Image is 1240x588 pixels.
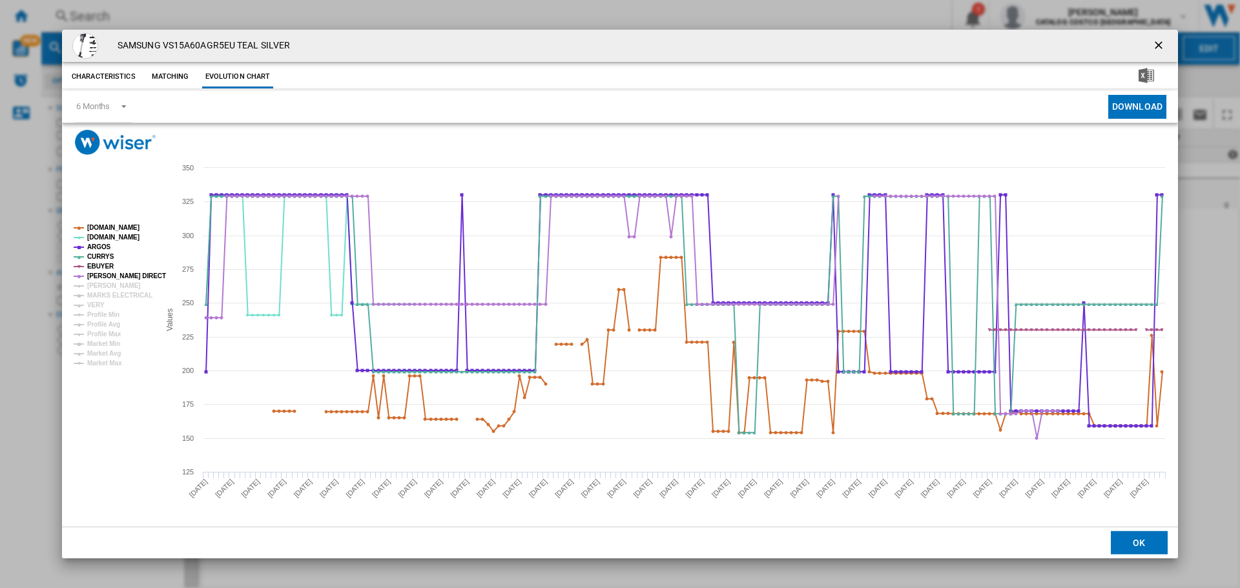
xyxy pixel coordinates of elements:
tspan: [DATE] [579,478,601,499]
tspan: [DATE] [815,478,836,499]
tspan: [DATE] [763,478,784,499]
tspan: [DATE] [789,478,810,499]
tspan: [DATE] [606,478,627,499]
tspan: 175 [182,400,194,408]
tspan: 350 [182,164,194,172]
tspan: 250 [182,299,194,307]
tspan: [DATE] [1102,478,1124,499]
tspan: [DATE] [214,478,235,499]
tspan: [DATE] [423,478,444,499]
tspan: [DATE] [1050,478,1071,499]
div: 6 Months [76,101,110,111]
button: Download in Excel [1118,65,1175,88]
tspan: VERY [87,301,105,309]
tspan: [DATE] [187,478,209,499]
tspan: [DATE] [945,478,967,499]
tspan: Profile Avg [87,321,120,328]
tspan: [DATE] [1128,478,1150,499]
tspan: [DATE] [527,478,548,499]
tspan: [DATE] [449,478,470,499]
button: OK [1111,531,1168,554]
tspan: [DATE] [971,478,993,499]
tspan: [DATE] [553,478,575,499]
img: excel-24x24.png [1139,68,1154,83]
tspan: 125 [182,468,194,476]
tspan: Profile Max [87,330,121,338]
tspan: [DATE] [710,478,732,499]
tspan: Profile Min [87,311,119,318]
tspan: [PERSON_NAME] DIRECT [87,272,166,279]
tspan: [DATE] [998,478,1019,499]
tspan: [DATE] [658,478,679,499]
md-dialog: Product popup [62,30,1178,559]
img: 3249514_R_Z001A [72,33,98,59]
tspan: [DATE] [841,478,862,499]
tspan: 200 [182,367,194,374]
tspan: [DATE] [684,478,705,499]
tspan: [DATE] [266,478,287,499]
tspan: [DATE] [1024,478,1045,499]
tspan: [DATE] [397,478,418,499]
button: Evolution chart [202,65,274,88]
tspan: [DOMAIN_NAME] [87,224,139,231]
button: Characteristics [68,65,139,88]
tspan: [PERSON_NAME] [87,282,141,289]
tspan: [DATE] [919,478,940,499]
button: Download [1108,95,1166,119]
tspan: [DATE] [1076,478,1097,499]
img: logo_wiser_300x94.png [75,130,156,155]
tspan: Market Max [87,360,122,367]
tspan: ARGOS [87,243,111,250]
tspan: [DATE] [867,478,889,499]
tspan: [DOMAIN_NAME] [87,234,139,241]
tspan: [DATE] [501,478,522,499]
tspan: Values [165,309,174,331]
tspan: 225 [182,333,194,341]
tspan: [DATE] [475,478,497,499]
h4: SAMSUNG VS15A60AGR5EU TEAL SILVER [111,39,290,52]
tspan: 300 [182,232,194,239]
tspan: [DATE] [318,478,340,499]
tspan: MARKS ELECTRICAL [87,292,152,299]
ng-md-icon: getI18NText('BUTTONS.CLOSE_DIALOG') [1152,39,1168,54]
button: Matching [142,65,199,88]
tspan: [DATE] [371,478,392,499]
tspan: 275 [182,265,194,273]
tspan: Market Min [87,340,120,347]
tspan: [DATE] [240,478,261,499]
tspan: CURRYS [87,253,114,260]
tspan: EBUYER [87,263,114,270]
tspan: [DATE] [736,478,758,499]
tspan: 325 [182,198,194,205]
tspan: [DATE] [344,478,366,499]
tspan: 150 [182,434,194,442]
tspan: Market Avg [87,350,121,357]
button: getI18NText('BUTTONS.CLOSE_DIALOG') [1147,33,1173,59]
tspan: [DATE] [632,478,653,499]
tspan: [DATE] [292,478,313,499]
tspan: [DATE] [893,478,914,499]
